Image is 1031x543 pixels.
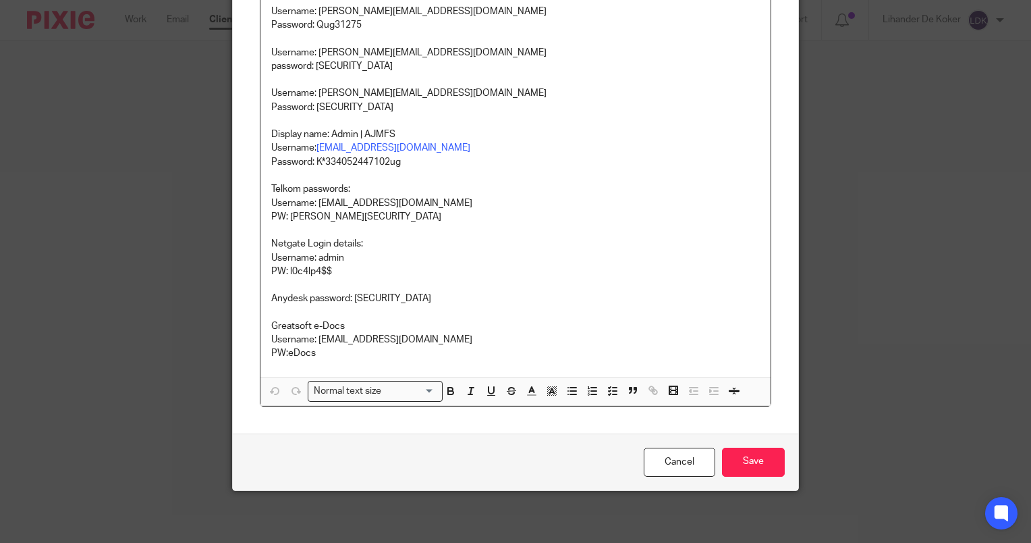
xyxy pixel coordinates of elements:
p: Username: [PERSON_NAME][EMAIL_ADDRESS][DOMAIN_NAME] [271,86,760,100]
p: Anydesk password: [SECURITY_DATA] [271,292,760,305]
p: Username: [EMAIL_ADDRESS][DOMAIN_NAME] [271,333,760,346]
p: Username: [PERSON_NAME][EMAIL_ADDRESS][DOMAIN_NAME] Password: Qug31275 [271,5,760,32]
p: Netgate Login details: [271,237,760,251]
span: Normal text size [311,384,385,398]
p: PW:eDocs [271,346,760,360]
p: Password: K*334052447102ug [271,155,760,169]
div: Search for option [308,381,443,402]
p: Display name: Admin | AJMFS [271,128,760,141]
p: Username: [EMAIL_ADDRESS][DOMAIN_NAME] [271,197,760,210]
p: Telkom passwords: [271,182,760,196]
a: [EMAIL_ADDRESS][DOMAIN_NAME] [316,143,470,153]
p: password: [SECURITY_DATA] [271,59,760,73]
p: Username: [PERSON_NAME][EMAIL_ADDRESS][DOMAIN_NAME] [271,46,760,59]
input: Save [722,448,785,477]
p: Greatsoft e-Docs [271,319,760,333]
p: Password: [SECURITY_DATA] [271,101,760,114]
p: Username: [271,141,760,155]
p: PW: [PERSON_NAME][SECURITY_DATA] [271,210,760,224]
input: Search for option [386,384,435,398]
p: Username: admin [271,251,760,265]
a: Cancel [644,448,715,477]
p: PW: l0c4lp4$$ [271,265,760,278]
